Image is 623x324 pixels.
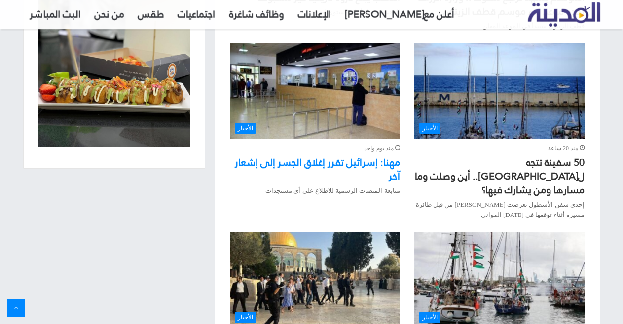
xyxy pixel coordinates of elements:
[364,144,400,154] span: منذ يوم واحد
[230,43,400,139] img: صورة مهنا: إسرائيل تقرر إغلاق الجسر إلى إشعار آخر
[235,312,256,323] span: الأخبار
[419,123,440,134] span: الأخبار
[528,3,600,27] a: تلفزيون المدينة
[548,144,585,154] span: منذ 20 ساعة
[414,43,584,139] a: 50 سفينة تتجه لغزة.. أين وصلت وما مسارها ومن يشارك فيها؟
[414,43,584,139] img: صورة 50 سفينة تتجه لغزة.. أين وصلت وما مسارها ومن يشارك فيها؟
[414,199,584,220] p: إحدى سفن الأسطول تعرضت [PERSON_NAME] من قبل طائرة مسيرة أثناء توقفها في [DATE] المواني
[415,153,585,199] a: 50 سفينة تتجه ل[GEOGRAPHIC_DATA].. أين وصلت وما مسارها ومن يشارك فيها؟
[528,2,600,27] img: تلفزيون المدينة
[235,123,256,134] span: الأخبار
[230,185,400,196] p: متابعة المنصات الرسمية للاطلاع على أي مستجدات
[235,153,400,185] a: مهنا: إسرائيل تقرر إغلاق الجسر إلى إشعار آخر
[230,43,400,139] a: مهنا: إسرائيل تقرر إغلاق الجسر إلى إشعار آخر
[419,312,440,323] span: الأخبار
